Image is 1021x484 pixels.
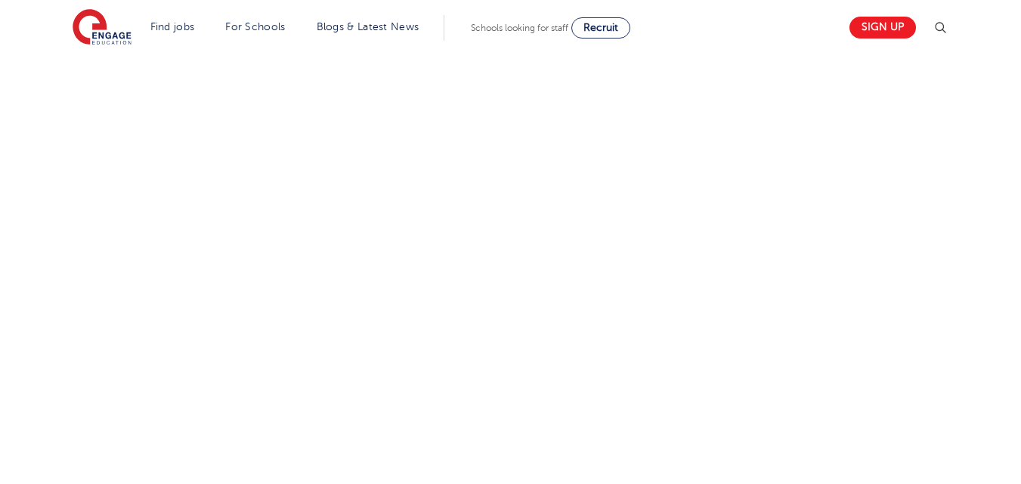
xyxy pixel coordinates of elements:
img: Engage Education [73,9,131,47]
a: Sign up [849,17,916,39]
span: Recruit [583,22,618,33]
a: Find jobs [150,21,195,32]
span: Schools looking for staff [471,23,568,33]
a: For Schools [225,21,285,32]
a: Recruit [571,17,630,39]
a: Blogs & Latest News [317,21,419,32]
